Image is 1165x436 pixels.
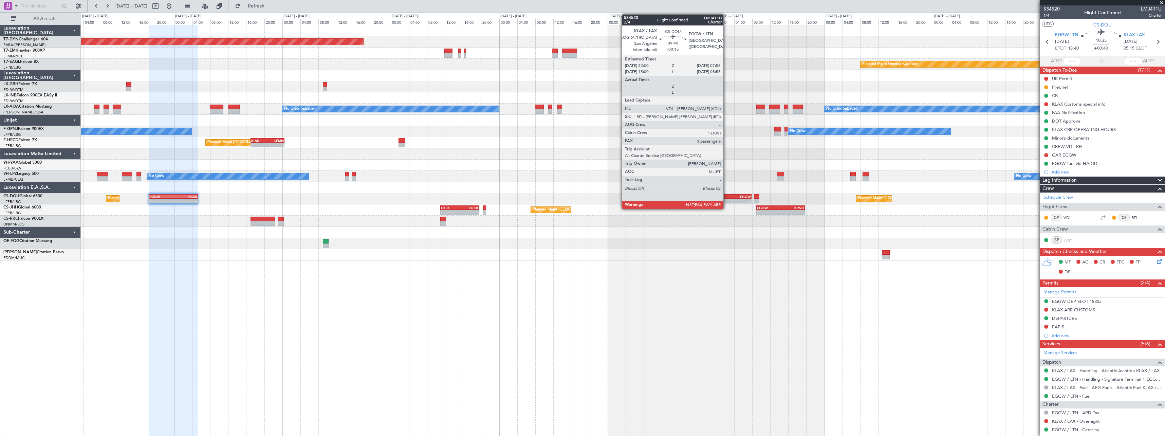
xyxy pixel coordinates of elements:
[1065,259,1071,266] span: MF
[843,19,861,25] div: 04:00
[780,210,804,214] div: -
[1141,5,1162,13] span: LMJ411U
[1051,214,1062,221] div: CP
[1042,67,1077,74] span: Dispatch To-Dos
[1051,58,1062,65] span: ATOT
[3,211,21,216] a: LFPB/LBG
[662,19,680,25] div: 12:00
[3,194,19,198] span: CS-DOU
[3,98,23,104] a: EDLW/DTM
[3,110,43,115] a: [PERSON_NAME]/QSA
[459,206,478,210] div: EGKB
[283,14,310,19] div: [DATE] - [DATE]
[84,19,101,25] div: 04:00
[3,138,37,142] a: F-HECDFalcon 7X
[3,172,17,176] span: 9H-LPZ
[1131,215,1147,221] a: RFI
[427,19,445,25] div: 08:00
[879,19,896,25] div: 12:00
[3,255,25,260] a: EDDM/MUC
[1135,259,1141,266] span: FP
[1052,385,1162,390] a: KLAX / LAX - Fuel - AEG Fuels - Atlantic Fuel KLAX / LAX
[1042,359,1061,366] span: Dispatch
[300,19,318,25] div: 04:00
[707,195,729,199] div: KLAX
[1093,21,1112,29] span: CS-DOU
[1141,279,1150,286] span: (2/4)
[138,19,156,25] div: 16:00
[1042,401,1059,408] span: Charter
[3,49,17,53] span: T7-EMI
[373,19,391,25] div: 20:00
[3,132,21,137] a: LFPB/LBG
[1064,57,1080,65] input: --:--
[1052,307,1095,313] div: KLAX ARR CUSTOMS
[409,19,427,25] div: 04:00
[3,49,45,53] a: T7-EMIHawker 900XP
[858,194,965,204] div: Planned Maint [GEOGRAPHIC_DATA] ([GEOGRAPHIC_DATA])
[757,210,780,214] div: -
[1124,32,1145,39] span: KLAX LAX
[3,250,64,254] a: [PERSON_NAME]Citation Bravo
[3,82,37,86] a: LX-GBHFalcon 7X
[3,205,41,210] a: CS-JHHGlobal 6000
[698,19,716,25] div: 20:00
[934,14,960,19] div: [DATE] - [DATE]
[3,54,23,59] a: LFMN/NCE
[3,172,39,176] a: 9H-LPZLegacy 500
[3,199,21,204] a: LFPB/LBG
[391,19,409,25] div: 00:00
[3,166,21,171] a: FCBB/BZV
[1052,427,1099,433] a: EGGW / LTN - Catering
[1043,13,1060,18] span: 1/4
[3,65,21,70] a: LFPB/LBG
[3,138,18,142] span: F-HECD
[757,206,780,210] div: EGGW
[517,19,535,25] div: 04:00
[1138,67,1150,74] span: (7/11)
[1052,135,1089,141] div: Minors documents
[251,139,267,143] div: KIAD
[644,19,662,25] div: 08:00
[1136,45,1147,52] span: ELDT
[463,19,481,25] div: 16:00
[1082,259,1088,266] span: AC
[445,19,463,25] div: 12:00
[459,210,478,214] div: -
[192,19,210,25] div: 04:00
[3,217,43,221] a: CS-RRCFalcon 900LX
[1042,21,1054,27] button: UTC
[3,60,39,64] a: T7-EAGLFalcon 8X
[1096,37,1107,44] span: 10:35
[173,199,197,203] div: -
[825,19,843,25] div: 00:00
[897,19,915,25] div: 16:00
[915,19,933,25] div: 20:00
[3,105,52,109] a: LX-AOACitation Mustang
[1116,259,1124,266] span: FFC
[3,105,19,109] span: LX-AOA
[3,127,18,131] span: F-GPNJ
[1052,324,1064,330] div: EAPIS
[1043,289,1076,296] a: Manage Permits
[1052,410,1099,416] a: EGGW / LTN - APD Tax
[1124,45,1134,52] span: 05:15
[729,195,751,199] div: EGGW
[1052,152,1076,158] div: GAR EGGW
[3,161,42,165] a: 9H-YAAGlobal 5000
[788,19,806,25] div: 16:00
[18,16,72,21] span: All Aircraft
[1052,76,1072,81] div: UK Permit
[533,205,640,215] div: Planned Maint [GEOGRAPHIC_DATA] ([GEOGRAPHIC_DATA])
[499,19,517,25] div: 00:00
[1052,118,1081,124] div: DOT Approval
[3,37,19,41] span: T7-DYN
[609,14,635,19] div: [DATE] - [DATE]
[1068,45,1079,52] span: 18:40
[1052,93,1058,98] div: CB
[1099,259,1105,266] span: CR
[228,19,246,25] div: 12:00
[3,93,17,97] span: LX-INB
[120,19,138,25] div: 12:00
[3,194,42,198] a: CS-DOUGlobal 6500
